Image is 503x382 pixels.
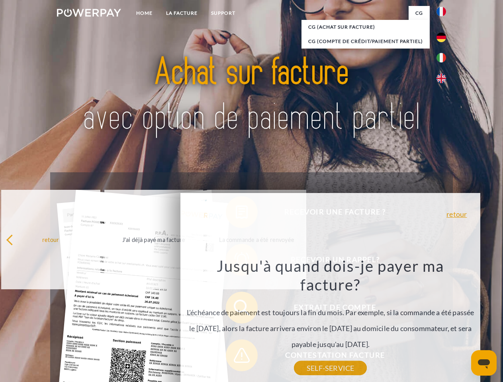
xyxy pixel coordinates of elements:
iframe: Bouton de lancement de la fenêtre de messagerie [471,350,497,376]
div: L'échéance de paiement est toujours la fin du mois. Par exemple, si la commande a été passée le [... [185,256,476,368]
img: fr [436,7,446,16]
img: it [436,53,446,62]
a: CG (Compte de crédit/paiement partiel) [301,34,430,49]
a: Support [204,6,242,20]
div: J'ai déjà payé ma facture [109,234,199,245]
img: title-powerpay_fr.svg [76,38,427,152]
img: de [436,33,446,42]
a: retour [446,210,467,218]
a: SELF-SERVICE [294,361,367,375]
h3: Jusqu'à quand dois-je payer ma facture? [185,256,476,294]
img: logo-powerpay-white.svg [57,9,121,17]
a: Home [129,6,159,20]
a: CG (achat sur facture) [301,20,430,34]
div: retour [6,234,96,245]
a: LA FACTURE [159,6,204,20]
a: CG [409,6,430,20]
img: en [436,74,446,83]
